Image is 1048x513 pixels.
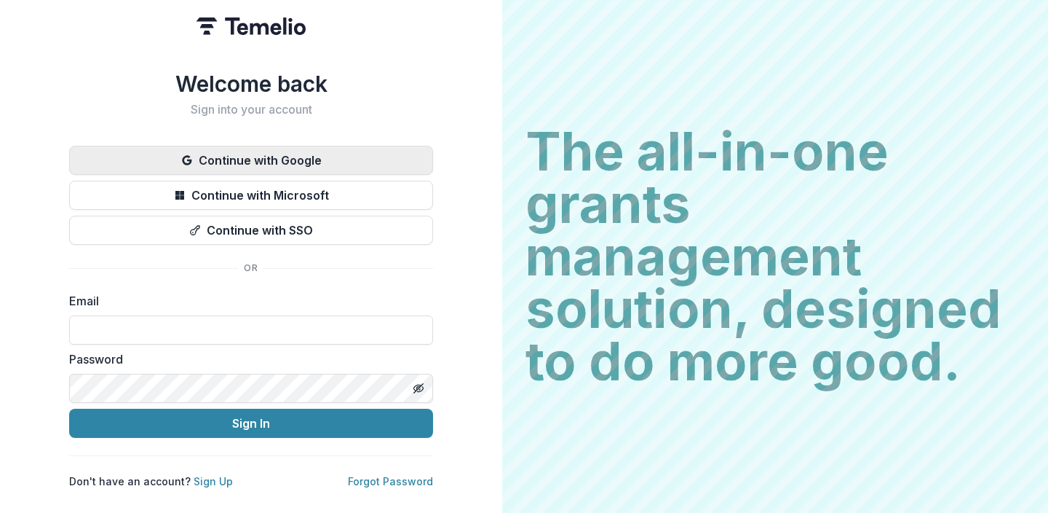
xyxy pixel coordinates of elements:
button: Continue with Microsoft [69,181,433,210]
h1: Welcome back [69,71,433,97]
button: Continue with Google [69,146,433,175]
h2: Sign into your account [69,103,433,117]
label: Password [69,351,424,368]
a: Forgot Password [348,475,433,487]
button: Sign In [69,409,433,438]
p: Don't have an account? [69,474,233,489]
button: Continue with SSO [69,216,433,245]
label: Email [69,292,424,310]
button: Toggle password visibility [407,377,430,400]
a: Sign Up [194,475,233,487]
img: Temelio [196,17,306,35]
